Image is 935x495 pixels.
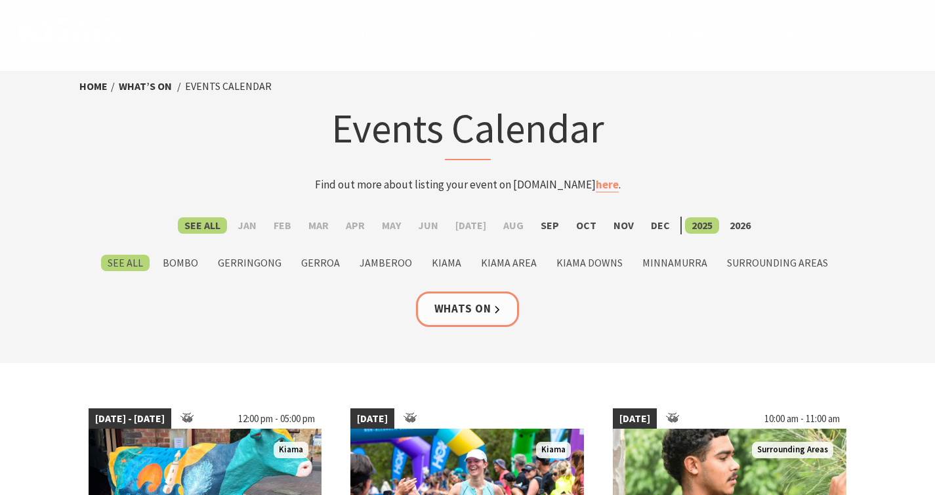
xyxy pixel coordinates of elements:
[231,217,263,234] label: Jan
[89,408,171,429] span: [DATE] - [DATE]
[640,25,705,41] span: What’s On
[353,255,419,271] label: Jamberoo
[596,177,619,192] a: here
[295,255,346,271] label: Gerroa
[720,255,835,271] label: Surrounding Areas
[497,217,530,234] label: Aug
[375,217,407,234] label: May
[178,217,227,234] label: See All
[534,217,566,234] label: Sep
[119,79,172,93] a: What’s On
[185,78,272,95] li: Events Calendar
[156,255,205,271] label: Bombo
[731,25,793,41] span: Book now
[274,442,308,458] span: Kiama
[536,442,571,458] span: Kiama
[267,217,298,234] label: Feb
[350,408,394,429] span: [DATE]
[644,217,676,234] label: Dec
[570,217,603,234] label: Oct
[452,25,481,41] span: Stay
[613,408,657,429] span: [DATE]
[449,217,493,234] label: [DATE]
[339,217,371,234] label: Apr
[232,408,322,429] span: 12:00 pm - 05:00 pm
[550,255,629,271] label: Kiama Downs
[607,217,640,234] label: Nov
[507,25,558,41] span: See & Do
[211,255,288,271] label: Gerringong
[411,217,445,234] label: Jun
[282,25,316,41] span: Home
[211,102,725,160] h1: Events Calendar
[79,79,108,93] a: Home
[585,25,615,41] span: Plan
[211,176,725,194] p: Find out more about listing your event on [DOMAIN_NAME] .
[342,25,426,41] span: Destinations
[752,442,833,458] span: Surrounding Areas
[723,217,757,234] label: 2026
[269,23,806,45] nav: Main Menu
[474,255,543,271] label: Kiama Area
[636,255,714,271] label: Minnamurra
[101,255,150,271] label: See All
[16,16,121,52] img: Kiama Logo
[685,217,719,234] label: 2025
[416,291,520,326] a: Whats On
[758,408,846,429] span: 10:00 am - 11:00 am
[425,255,468,271] label: Kiama
[302,217,335,234] label: Mar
